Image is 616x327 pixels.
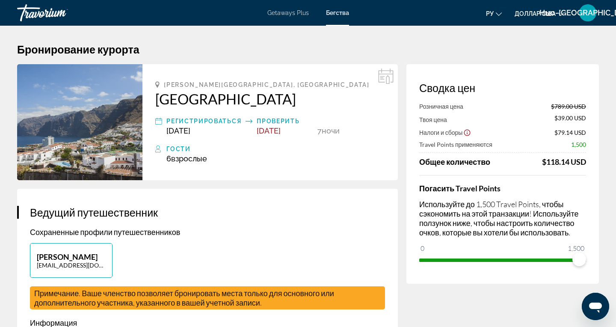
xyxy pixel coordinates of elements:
[572,253,586,266] span: ngx-slider
[577,4,599,22] button: Меню пользователя
[166,154,207,163] span: 6
[166,144,385,154] div: Гости
[257,116,313,126] div: Проверить
[166,126,190,135] span: [DATE]
[322,126,340,135] span: ночи
[37,262,106,269] p: [EMAIL_ADDRESS][DOMAIN_NAME]
[486,7,502,20] button: Изменить язык
[566,243,586,253] span: 1,500
[419,81,586,94] h3: Сводка цен
[571,141,586,148] span: 1,500
[515,10,556,17] font: доллар США
[582,293,609,320] iframe: Кнопка запуска окна обмена сообщениями
[30,206,385,219] h3: Ведущий путешественник
[171,154,207,163] span: Взрослые
[17,43,599,56] h1: Бронирование курорта
[542,157,586,166] div: $118.14 USD
[267,9,309,16] a: Getaways Plus
[486,10,494,17] font: ру
[419,243,426,253] span: 0
[30,227,385,237] p: Сохраненные профили путешественников
[257,126,281,135] span: [DATE]
[419,184,586,193] h4: Погасить Travel Points
[419,128,471,137] button: Show Taxes and Fees breakdown
[554,114,586,124] span: $39.00 USD
[419,199,586,237] p: Используйте до 1,500 Travel Points, чтобы сэкономить на этой транзакции! Используйте ползунок ниж...
[317,126,322,135] span: 7
[419,116,447,123] span: Твоя цена
[419,141,492,148] span: Travel Points применяются
[155,90,385,107] a: [GEOGRAPHIC_DATA]
[30,243,113,278] button: [PERSON_NAME][EMAIL_ADDRESS][DOMAIN_NAME]
[554,129,586,136] span: $79.14 USD
[419,103,463,110] span: Розничная цена
[463,128,471,136] button: Show Taxes and Fees disclaimer
[17,2,103,24] a: Травориум
[419,157,490,166] span: Общее количество
[551,103,586,110] span: $789.00 USD
[166,116,241,126] div: Регистрироваться
[419,259,586,260] ngx-slider: ngx-slider
[515,7,564,20] button: Изменить валюту
[37,252,106,262] p: [PERSON_NAME]
[326,9,349,16] a: Бегства
[34,288,334,307] span: Примечание. Ваше членство позволяет бронировать места только для основного или дополнительного уч...
[419,129,462,136] span: Налоги и сборы
[164,81,369,88] span: [PERSON_NAME][GEOGRAPHIC_DATA], [GEOGRAPHIC_DATA]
